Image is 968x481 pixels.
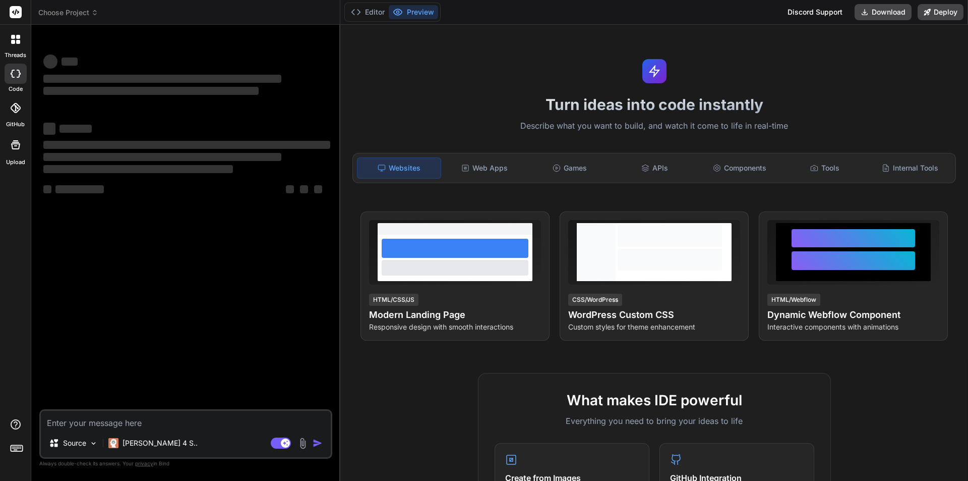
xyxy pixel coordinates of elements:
[55,185,104,193] span: ‌
[868,157,951,179] div: Internal Tools
[63,438,86,448] p: Source
[38,8,98,18] span: Choose Project
[286,185,294,193] span: ‌
[59,125,92,133] span: ‌
[389,5,438,19] button: Preview
[297,438,309,449] img: attachment
[568,322,740,332] p: Custom styles for theme enhancement
[135,460,153,466] span: privacy
[300,185,308,193] span: ‌
[108,438,118,448] img: Claude 4 Sonnet
[43,87,259,95] span: ‌
[39,459,332,468] p: Always double-check its answers. Your in Bind
[369,294,418,306] div: HTML/CSS/JS
[568,308,740,322] h4: WordPress Custom CSS
[767,308,939,322] h4: Dynamic Webflow Component
[43,141,330,149] span: ‌
[369,322,541,332] p: Responsive design with smooth interactions
[346,95,962,114] h1: Turn ideas into code instantly
[313,438,323,448] img: icon
[528,157,612,179] div: Games
[89,439,98,448] img: Pick Models
[6,158,25,167] label: Upload
[855,4,912,20] button: Download
[43,75,281,83] span: ‌
[43,165,233,173] span: ‌
[783,157,867,179] div: Tools
[918,4,963,20] button: Deploy
[5,51,26,60] label: threads
[495,415,814,427] p: Everything you need to bring your ideas to life
[123,438,198,448] p: [PERSON_NAME] 4 S..
[767,294,820,306] div: HTML/Webflow
[43,123,55,135] span: ‌
[613,157,696,179] div: APIs
[568,294,622,306] div: CSS/WordPress
[347,5,389,19] button: Editor
[62,58,78,66] span: ‌
[43,185,51,193] span: ‌
[6,120,25,129] label: GitHub
[495,390,814,411] h2: What makes IDE powerful
[443,157,526,179] div: Web Apps
[9,85,23,93] label: code
[698,157,781,179] div: Components
[369,308,541,322] h4: Modern Landing Page
[314,185,322,193] span: ‌
[346,120,962,133] p: Describe what you want to build, and watch it come to life in real-time
[357,157,441,179] div: Websites
[43,55,57,69] span: ‌
[767,322,939,332] p: Interactive components with animations
[43,153,281,161] span: ‌
[781,4,849,20] div: Discord Support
